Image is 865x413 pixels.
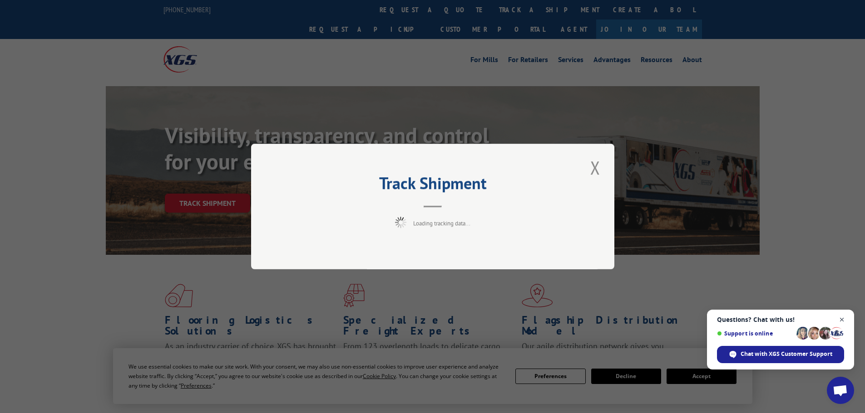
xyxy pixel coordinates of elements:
a: Open chat [827,377,854,404]
span: Questions? Chat with us! [717,316,844,323]
button: Close modal [588,155,603,180]
h2: Track Shipment [297,177,569,194]
span: Loading tracking data... [413,219,470,227]
img: xgs-loading [395,217,406,228]
span: Chat with XGS Customer Support [741,350,832,358]
span: Support is online [717,330,793,337]
span: Chat with XGS Customer Support [717,346,844,363]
